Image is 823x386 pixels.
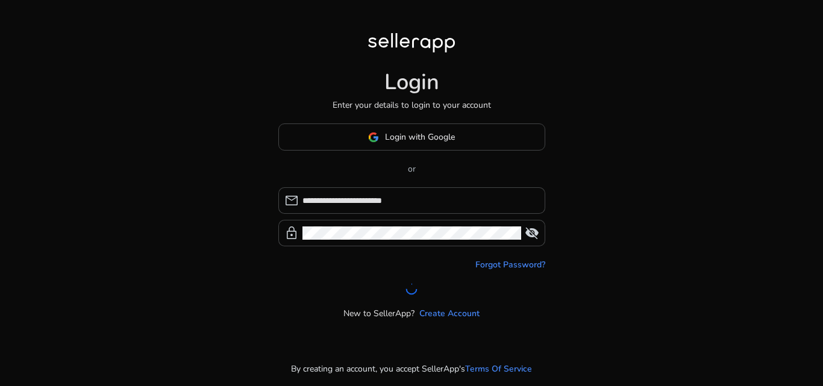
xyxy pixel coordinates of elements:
span: mail [284,193,299,208]
span: lock [284,226,299,240]
span: Login with Google [385,131,455,143]
a: Terms Of Service [465,363,532,375]
a: Forgot Password? [475,258,545,271]
button: Login with Google [278,123,545,151]
p: New to SellerApp? [343,307,415,320]
a: Create Account [419,307,480,320]
span: visibility_off [525,226,539,240]
p: Enter your details to login to your account [333,99,491,111]
h1: Login [384,69,439,95]
p: or [278,163,545,175]
img: google-logo.svg [368,132,379,143]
